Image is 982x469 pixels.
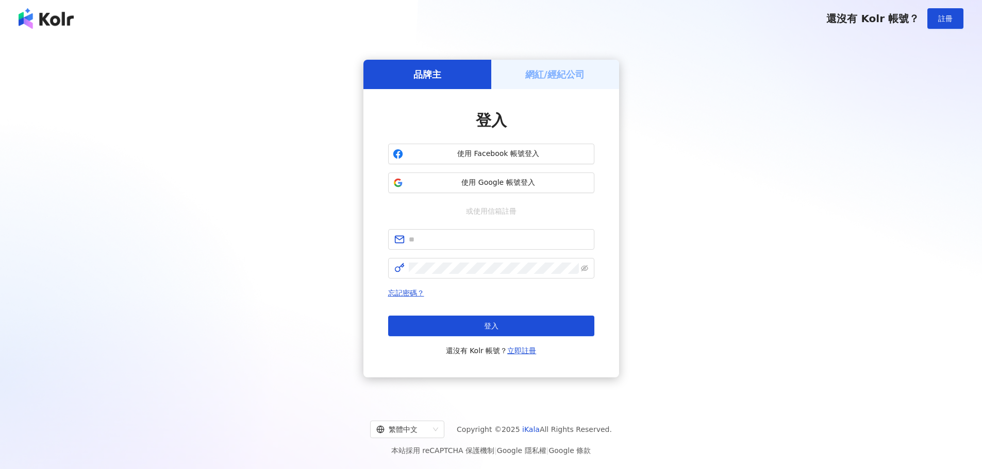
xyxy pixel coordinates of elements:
[388,316,594,336] button: 登入
[376,421,429,438] div: 繁體中文
[459,205,524,217] span: 或使用信箱註冊
[413,68,441,81] h5: 品牌主
[938,14,953,23] span: 註冊
[484,322,498,330] span: 登入
[522,425,540,433] a: iKala
[391,444,591,457] span: 本站採用 reCAPTCHA 保護機制
[494,446,497,455] span: |
[497,446,546,455] a: Google 隱私權
[446,344,537,357] span: 還沒有 Kolr 帳號？
[388,172,594,193] button: 使用 Google 帳號登入
[388,144,594,164] button: 使用 Facebook 帳號登入
[581,265,588,272] span: eye-invisible
[546,446,549,455] span: |
[507,346,536,355] a: 立即註冊
[525,68,585,81] h5: 網紅/經紀公司
[457,423,612,436] span: Copyright © 2025 All Rights Reserved.
[19,8,74,29] img: logo
[476,111,507,129] span: 登入
[407,149,590,159] span: 使用 Facebook 帳號登入
[826,12,919,25] span: 還沒有 Kolr 帳號？
[388,289,424,297] a: 忘記密碼？
[927,8,963,29] button: 註冊
[548,446,591,455] a: Google 條款
[407,178,590,188] span: 使用 Google 帳號登入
